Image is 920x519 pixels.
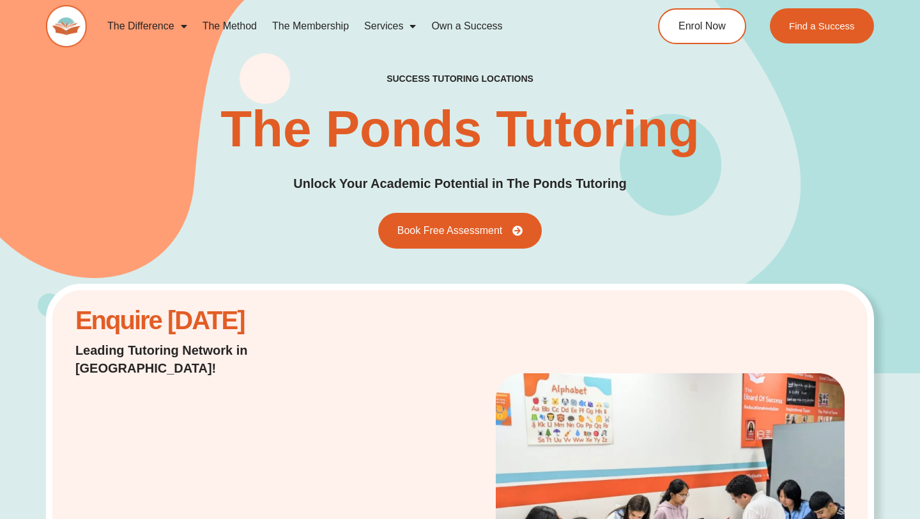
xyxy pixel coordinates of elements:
span: Enrol Now [678,21,726,31]
h2: The Ponds Tutoring [220,104,700,155]
a: The Difference [100,12,195,41]
a: Enrol Now [658,8,746,44]
span: Find a Success [789,21,855,31]
span: Book Free Assessment [397,226,503,236]
a: The Method [195,12,264,41]
h2: success tutoring locations [387,73,533,84]
a: Services [356,12,424,41]
p: Unlock Your Academic Potential in The Ponds Tutoring [293,174,627,194]
p: Leading Tutoring Network in [GEOGRAPHIC_DATA]! [75,341,350,377]
h2: Enquire [DATE] [75,313,350,329]
a: Own a Success [424,12,510,41]
nav: Menu [100,12,611,41]
a: The Membership [264,12,356,41]
a: Book Free Assessment [378,213,542,249]
a: Find a Success [770,8,874,43]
